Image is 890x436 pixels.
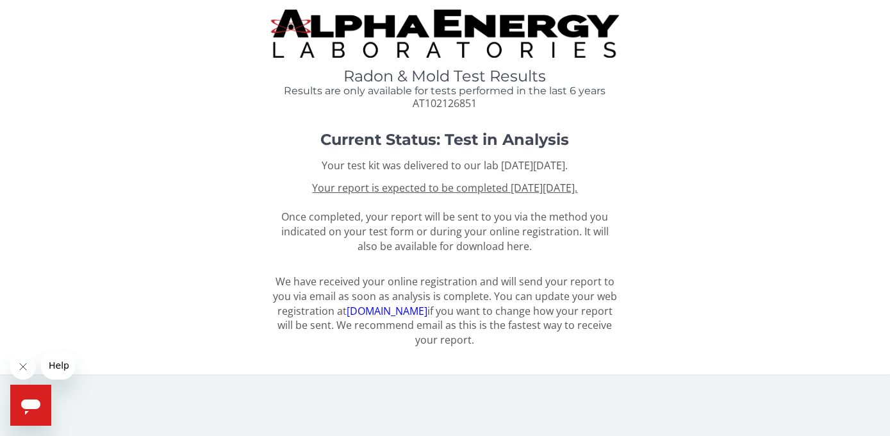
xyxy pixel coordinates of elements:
[271,68,620,85] h1: Radon & Mold Test Results
[271,274,620,348] p: We have received your online registration and will send your report to you via email as soon as a...
[10,385,51,426] iframe: Button to launch messaging window
[320,130,569,149] strong: Current Status: Test in Analysis
[413,96,477,110] span: AT102126851
[10,354,36,380] iframe: Close message
[312,181,577,195] u: Your report is expected to be completed [DATE][DATE].
[41,351,75,380] iframe: Message from company
[271,158,620,173] p: Your test kit was delivered to our lab [DATE][DATE].
[347,304,427,318] a: [DOMAIN_NAME]
[271,10,620,58] img: TightCrop.jpg
[271,85,620,97] h4: Results are only available for tests performed in the last 6 years
[281,181,609,253] span: Once completed, your report will be sent to you via the method you indicated on your test form or...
